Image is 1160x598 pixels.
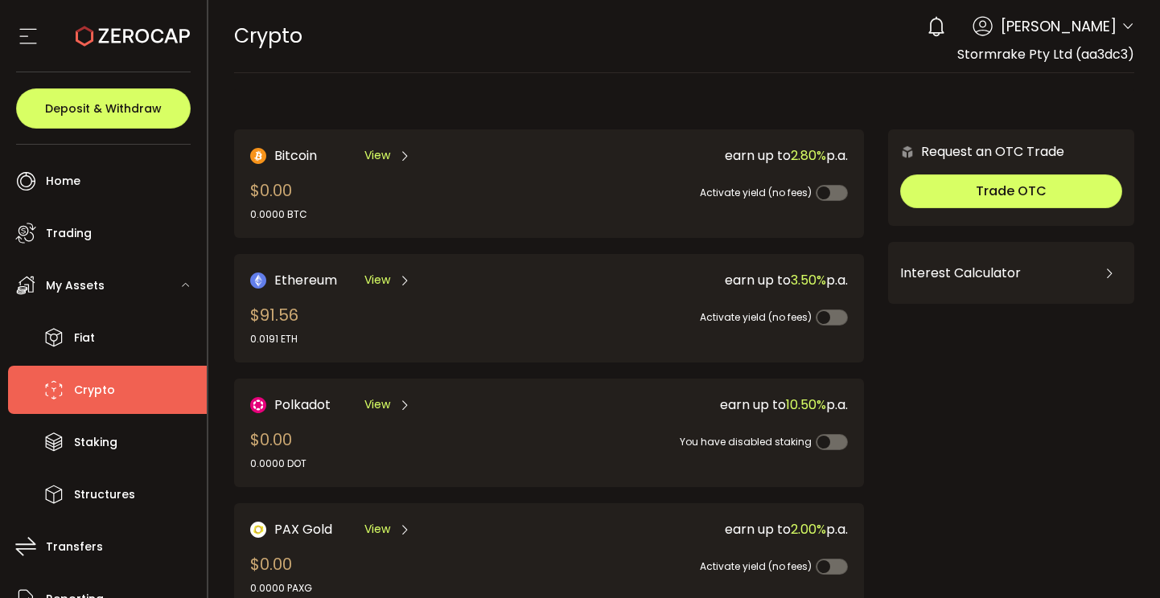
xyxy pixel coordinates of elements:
[791,146,826,165] span: 2.80%
[250,332,298,346] div: 0.0191 ETH
[791,520,826,539] span: 2.00%
[250,581,312,596] div: 0.0000 PAXG
[250,457,306,471] div: 0.0000 DOT
[680,435,812,448] span: You have disabled staking
[250,207,307,222] div: 0.0000 BTC
[250,178,307,222] div: $0.00
[364,396,390,413] span: View
[46,274,105,297] span: My Assets
[900,145,915,159] img: 6nGpN7MZ9FLuBP83NiajKbTRY4UzlzQtBKtCrLLspmCkSvCZHBKvY3NxgQaT5JnOQREvtQ257bXeeSTueZfAPizblJ+Fe8JwA...
[551,395,848,415] div: earn up to p.a.
[900,174,1122,208] button: Trade OTC
[274,270,337,290] span: Ethereum
[46,170,80,193] span: Home
[274,145,317,166] span: Bitcoin
[364,272,390,289] span: View
[234,22,302,50] span: Crypto
[46,535,103,559] span: Transfers
[74,326,95,350] span: Fiat
[74,483,135,506] span: Structures
[551,519,848,539] div: earn up to p.a.
[45,103,162,114] span: Deposit & Withdraw
[700,310,812,324] span: Activate yield (no fees)
[16,88,191,129] button: Deposit & Withdraw
[250,148,266,164] img: Bitcoin
[888,141,1064,162] div: Request an OTC Trade
[957,45,1134,63] span: Stormrake Pty Ltd (aa3dc3)
[364,521,390,538] span: View
[551,145,848,166] div: earn up to p.a.
[250,303,298,346] div: $91.56
[364,147,390,164] span: View
[274,395,331,415] span: Polkadot
[700,559,812,573] span: Activate yield (no fees)
[551,270,848,290] div: earn up to p.a.
[46,222,92,245] span: Trading
[900,254,1122,293] div: Interest Calculator
[250,397,266,413] img: DOT
[1001,15,1117,37] span: [PERSON_NAME]
[274,519,332,539] span: PAX Gold
[786,395,826,414] span: 10.50%
[74,431,117,454] span: Staking
[1080,521,1160,598] iframe: Chat Widget
[250,552,312,596] div: $0.00
[976,182,1047,200] span: Trade OTC
[250,522,266,538] img: PAX Gold
[74,379,115,402] span: Crypto
[250,428,306,471] div: $0.00
[250,272,266,289] img: Ethereum
[700,186,812,199] span: Activate yield (no fees)
[791,271,826,289] span: 3.50%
